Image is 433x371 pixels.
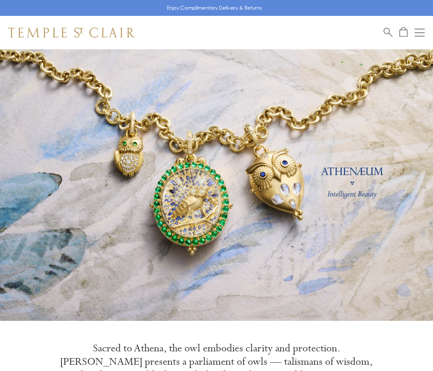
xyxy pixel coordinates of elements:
button: Open navigation [415,28,425,38]
a: Search [384,27,392,38]
a: Open Shopping Bag [400,27,407,38]
p: Enjoy Complimentary Delivery & Returns [167,4,262,12]
img: Temple St. Clair [8,28,135,38]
